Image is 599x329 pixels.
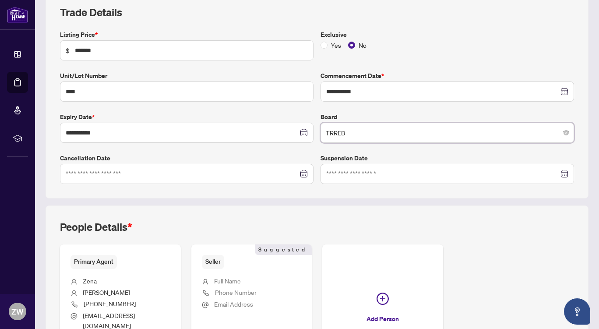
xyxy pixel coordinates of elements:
button: Open asap [564,298,590,325]
span: [PERSON_NAME] [83,288,130,296]
span: Yes [328,40,345,50]
span: No [355,40,370,50]
h2: People Details [60,220,132,234]
label: Listing Price [60,30,314,39]
span: [PHONE_NUMBER] [84,300,136,308]
span: Zena [83,277,97,285]
span: plus-circle [377,293,389,305]
span: $ [66,46,70,55]
span: Full Name [214,277,241,285]
label: Board [321,112,574,122]
span: ZW [11,305,24,318]
span: Phone Number [215,288,257,296]
label: Commencement Date [321,71,574,81]
label: Suspension Date [321,153,574,163]
label: Exclusive [321,30,574,39]
span: Email Address [214,300,253,308]
span: Seller [202,255,224,269]
span: Add Person [366,312,399,326]
label: Cancellation Date [60,153,314,163]
h2: Trade Details [60,5,574,19]
span: close-circle [564,130,569,135]
span: Primary Agent [70,255,117,269]
label: Expiry Date [60,112,314,122]
span: TRREB [326,124,569,141]
label: Unit/Lot Number [60,71,314,81]
span: Suggested [255,244,312,255]
img: logo [7,7,28,23]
